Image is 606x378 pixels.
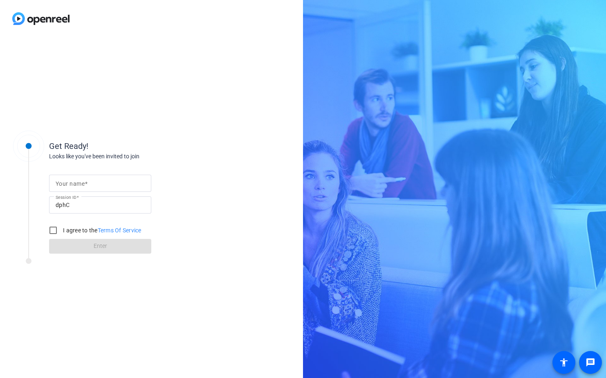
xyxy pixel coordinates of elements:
[559,358,569,367] mat-icon: accessibility
[98,227,141,234] a: Terms Of Service
[586,358,595,367] mat-icon: message
[56,180,85,187] mat-label: Your name
[49,140,213,152] div: Get Ready!
[61,226,141,234] label: I agree to the
[56,195,76,200] mat-label: Session ID
[49,152,213,161] div: Looks like you've been invited to join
